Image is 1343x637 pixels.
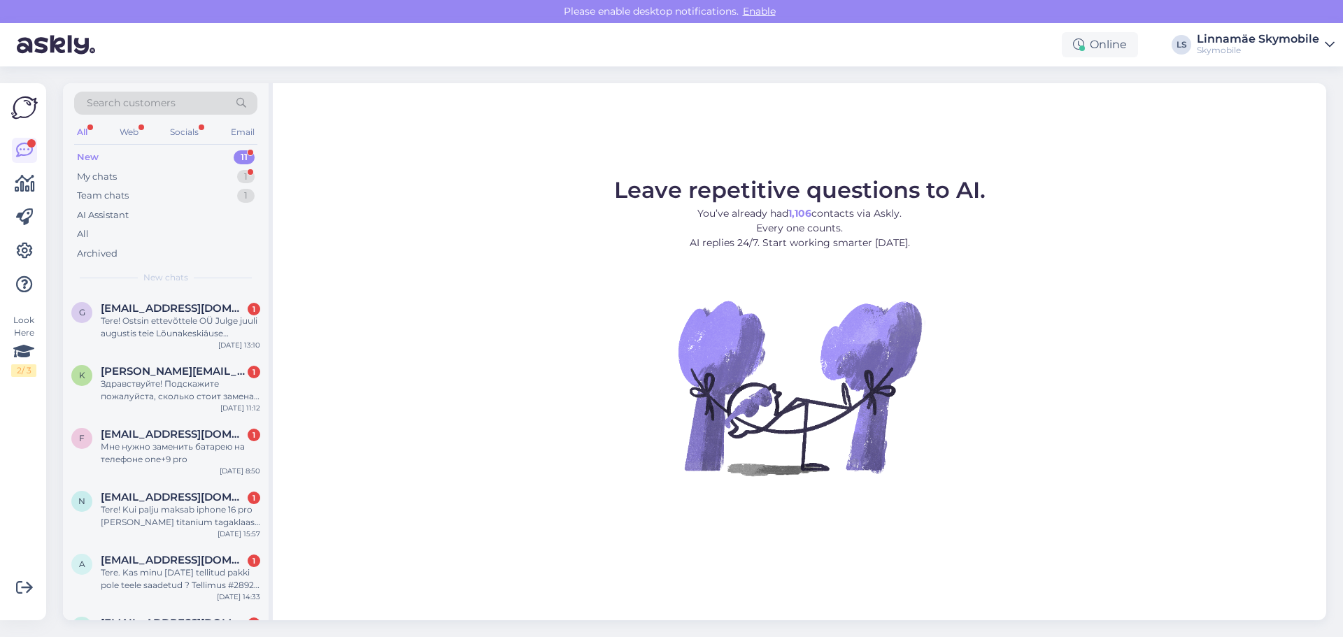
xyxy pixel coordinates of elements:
[167,123,201,141] div: Socials
[674,262,925,513] img: No Chat active
[248,492,260,504] div: 1
[11,314,36,377] div: Look Here
[101,365,246,378] span: kristina-oz@mail.ru
[1197,34,1335,56] a: Linnamäe SkymobileSkymobile
[74,123,90,141] div: All
[614,176,986,203] span: Leave repetitive questions to AI.
[101,617,246,629] span: Stellaaliste@gmail.com
[79,559,85,569] span: a
[220,466,260,476] div: [DATE] 8:50
[77,189,129,203] div: Team chats
[101,554,246,566] span: argo.valdna@gmail.com
[248,303,260,315] div: 1
[218,340,260,350] div: [DATE] 13:10
[218,529,260,539] div: [DATE] 15:57
[79,307,85,317] span: g
[788,207,811,220] b: 1,106
[87,96,176,110] span: Search customers
[248,429,260,441] div: 1
[237,189,255,203] div: 1
[11,364,36,377] div: 2 / 3
[79,433,85,443] span: f
[220,403,260,413] div: [DATE] 11:12
[77,208,129,222] div: AI Assistant
[234,150,255,164] div: 11
[237,170,255,184] div: 1
[101,315,260,340] div: Tere! Ostsin ettevõttele OÜ Julge juuli augustis teie Lõunakeskiäuse [PERSON_NAME] asja, aga kahj...
[101,378,260,403] div: Здравствуйте! Подскажите пожалуйста, сколько стоит замена разъема зарядки на Redmi note 13 pro и ...
[101,302,246,315] span: gerlirom@hotmail.com
[614,206,986,250] p: You’ve already had contacts via Askly. Every one counts. AI replies 24/7. Start working smarter [...
[77,247,118,261] div: Archived
[248,617,260,630] div: 1
[11,94,38,121] img: Askly Logo
[79,370,85,380] span: k
[117,123,141,141] div: Web
[101,503,260,529] div: Tere! Kui palju maksab iphone 16 pro [PERSON_NAME] titanium tagaklaasi vahetus? Originaali hind o...
[77,170,117,184] div: My chats
[78,496,85,506] span: n
[217,592,260,602] div: [DATE] 14:33
[101,566,260,592] div: Tere. Kas minu [DATE] tellitud pakki pole teele saadetud ? Tellimus #2892 Parimat [GEOGRAPHIC_DATA]
[77,227,89,241] div: All
[1172,35,1191,55] div: LS
[101,441,260,466] div: Мне нужно заменить батарею на телефоне one+9 pro
[1197,34,1319,45] div: Linnamäe Skymobile
[101,491,246,503] span: n.kunnapuu@gmail.com
[248,366,260,378] div: 1
[248,554,260,567] div: 1
[739,5,780,17] span: Enable
[101,428,246,441] span: fokker75@gmail.com
[1197,45,1319,56] div: Skymobile
[1062,32,1138,57] div: Online
[77,150,99,164] div: New
[143,271,188,284] span: New chats
[228,123,257,141] div: Email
